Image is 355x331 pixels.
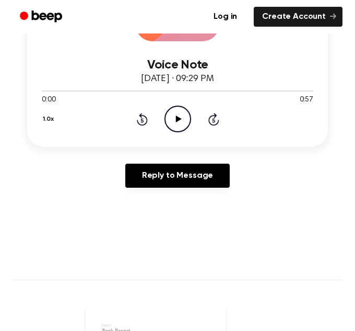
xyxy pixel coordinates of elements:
span: 0:57 [300,95,313,106]
a: Create Account [254,7,342,27]
span: 0:00 [42,95,55,106]
a: Beep [13,7,72,27]
a: Log in [203,5,247,29]
span: [DATE] · 09:29 PM [141,74,214,84]
a: Reply to Message [125,164,230,188]
h3: Voice Note [42,58,313,72]
button: 1.0x [42,110,57,128]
